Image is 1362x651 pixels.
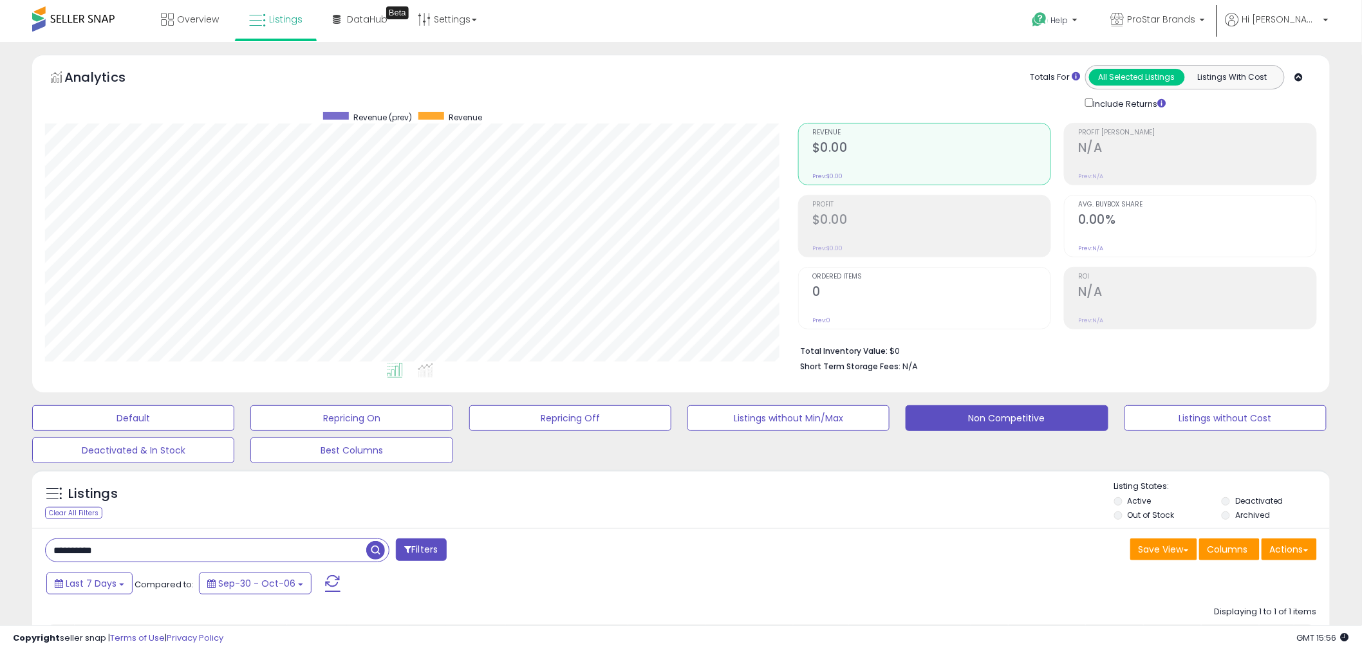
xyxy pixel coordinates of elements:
[1128,495,1152,506] label: Active
[812,129,1050,136] span: Revenue
[1130,538,1197,560] button: Save View
[13,632,223,645] div: seller snap | |
[1208,543,1248,556] span: Columns
[250,437,452,463] button: Best Columns
[812,140,1050,158] h2: $0.00
[1078,273,1316,280] span: ROI
[1078,201,1316,208] span: Avg. Buybox Share
[135,578,194,591] span: Compared to:
[800,345,888,356] b: Total Inventory Value:
[386,6,409,19] div: Tooltip anchor
[269,13,303,26] span: Listings
[199,573,312,594] button: Sep-30 - Oct-06
[812,244,843,252] small: Prev: $0.00
[1078,212,1316,230] h2: 0.00%
[812,316,830,324] small: Prev: 0
[1114,481,1330,493] p: Listing States:
[1128,13,1196,26] span: ProStar Brands
[469,405,671,431] button: Repricing Off
[1184,69,1280,86] button: Listings With Cost
[1235,495,1283,506] label: Deactivated
[1076,96,1182,110] div: Include Returns
[1032,12,1048,28] i: Get Help
[64,68,151,89] h5: Analytics
[449,112,482,123] span: Revenue
[1051,15,1068,26] span: Help
[110,632,165,644] a: Terms of Use
[1089,69,1185,86] button: All Selected Listings
[1022,2,1090,42] a: Help
[800,342,1307,358] li: $0
[46,573,133,594] button: Last 7 Days
[167,632,223,644] a: Privacy Policy
[1262,538,1317,560] button: Actions
[1235,509,1270,520] label: Archived
[66,577,117,590] span: Last 7 Days
[1031,71,1081,84] div: Totals For
[812,201,1050,208] span: Profit
[800,361,900,372] b: Short Term Storage Fees:
[1078,316,1103,324] small: Prev: N/A
[1078,244,1103,252] small: Prev: N/A
[1242,13,1320,26] span: Hi [PERSON_NAME]
[1128,509,1175,520] label: Out of Stock
[1199,538,1260,560] button: Columns
[1226,13,1329,42] a: Hi [PERSON_NAME]
[1078,140,1316,158] h2: N/A
[812,212,1050,230] h2: $0.00
[1215,606,1317,618] div: Displaying 1 to 1 of 1 items
[1078,129,1316,136] span: Profit [PERSON_NAME]
[353,112,412,123] span: Revenue (prev)
[218,577,295,590] span: Sep-30 - Oct-06
[812,284,1050,302] h2: 0
[1124,405,1327,431] button: Listings without Cost
[812,172,843,180] small: Prev: $0.00
[902,360,918,372] span: N/A
[32,437,234,463] button: Deactivated & In Stock
[32,405,234,431] button: Default
[1078,172,1103,180] small: Prev: N/A
[347,13,387,26] span: DataHub
[906,405,1108,431] button: Non Competitive
[177,13,219,26] span: Overview
[812,273,1050,280] span: Ordered Items
[687,405,890,431] button: Listings without Min/Max
[396,538,446,561] button: Filters
[1297,632,1349,644] span: 2025-10-14 15:56 GMT
[13,632,60,644] strong: Copyright
[250,405,452,431] button: Repricing On
[68,485,118,503] h5: Listings
[45,507,102,519] div: Clear All Filters
[1078,284,1316,302] h2: N/A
